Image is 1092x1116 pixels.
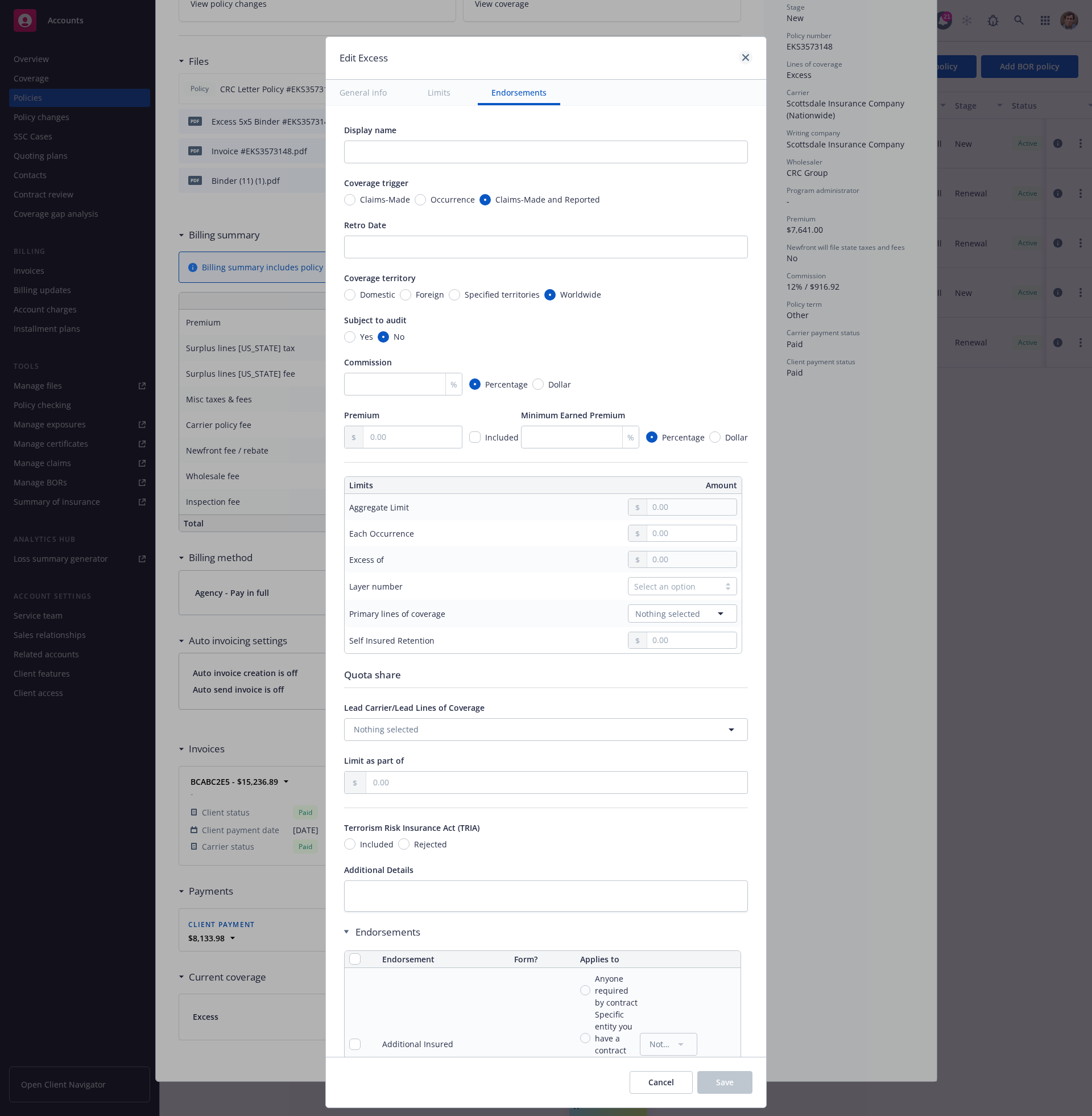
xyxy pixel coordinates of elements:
span: Yes [360,331,373,343]
input: Domestic [344,289,355,300]
input: 0.00 [647,499,737,515]
input: Percentage [469,378,481,390]
span: Specified territories [465,289,540,300]
input: 0.00 [366,772,747,793]
span: Commission [344,357,392,368]
span: Anyone required by contract [595,973,638,1008]
div: Primary lines of coverage [349,608,445,620]
input: Dollar [709,431,721,443]
button: Cancel [630,1071,693,1094]
span: Cancel [648,1077,674,1088]
input: Yes [344,331,355,343]
input: Rejected [398,838,409,850]
input: 0.00 [647,632,737,648]
input: Percentage [646,431,657,443]
div: Endorsements [344,925,741,939]
span: Lead Carrier/Lead Lines of Coverage [344,702,485,713]
span: Limit as part of [344,755,404,766]
span: Foreign [416,289,444,300]
span: Claims-Made [360,193,410,205]
button: Limits [414,80,464,105]
span: Dollar [548,378,571,390]
input: Worldwide [544,289,556,300]
span: Specific entity you have a contract with [595,1008,638,1068]
div: Quota share [344,668,748,682]
div: Layer number [349,580,403,592]
div: Additional Insured [382,1039,453,1050]
th: Amount [547,477,742,494]
span: Rejected [414,838,447,850]
span: Subject to audit [344,315,407,326]
span: Nothing selected [650,1038,674,1050]
span: % [627,431,634,443]
th: Endorsement [378,951,510,968]
span: Dollar [725,431,748,443]
span: % [450,378,457,390]
button: Endorsements [478,80,560,105]
input: Anyone required by contract [580,985,590,995]
th: Form? [510,951,576,968]
span: Percentage [485,378,528,390]
input: Dollar [532,378,544,390]
button: Save [697,1071,752,1094]
div: Excess of [349,554,384,566]
th: Applies to [576,951,741,968]
span: Display name [344,125,396,135]
button: General info [326,80,400,105]
input: 0.00 [647,551,737,567]
span: Coverage territory [344,273,416,283]
div: Each Occurrence [349,528,414,540]
span: Coverage trigger [344,178,408,188]
span: Domestic [360,289,395,300]
a: close [739,51,752,64]
button: Nothing selected [344,718,748,741]
h1: Edit Excess [340,51,388,65]
span: Minimum Earned Premium [521,410,625,421]
input: Foreign [400,289,411,300]
span: Terrorism Risk Insurance Act (TRIA) [344,822,479,833]
span: Retro Date [344,220,386,230]
th: Limits [345,477,503,494]
input: Occurrence [415,194,426,205]
span: Nothing selected [354,723,419,735]
span: Percentage [662,431,705,443]
div: Select an option [634,580,714,592]
span: Claims-Made and Reported [495,193,600,205]
span: Save [716,1077,734,1088]
input: Claims-Made and Reported [479,194,491,205]
div: Self Insured Retention [349,635,435,646]
input: Claims-Made [344,194,355,205]
span: Included [360,838,394,850]
input: Specific entity you have a contract with [580,1033,590,1043]
span: Nothing selected [635,608,700,620]
span: Included [485,432,519,443]
input: 0.00 [363,426,462,448]
button: Nothing selected [628,604,737,623]
input: Included [344,838,355,850]
input: 0.00 [647,525,737,541]
button: Nothing selected [640,1033,697,1056]
div: Aggregate Limit [349,501,409,513]
input: Specified territories [449,289,460,300]
span: Worldwide [560,289,601,300]
span: No [394,331,404,343]
span: Premium [344,410,379,421]
span: Occurrence [431,193,475,205]
span: Additional Details [344,864,413,875]
input: No [378,331,389,343]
